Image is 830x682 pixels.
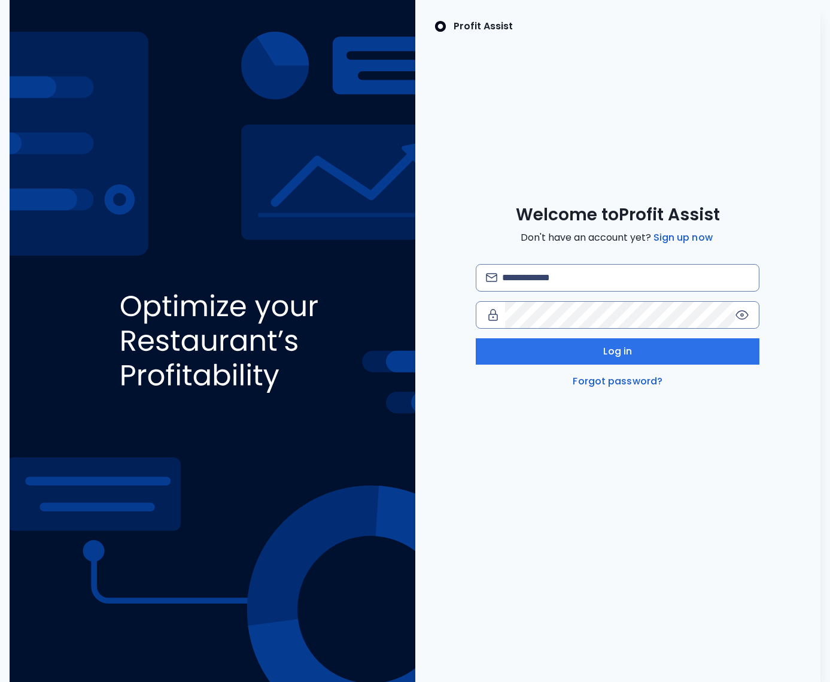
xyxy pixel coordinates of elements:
span: Welcome to Profit Assist [516,204,720,226]
span: Log in [603,344,632,359]
img: SpotOn Logo [434,19,446,34]
p: Profit Assist [454,19,513,34]
button: Log in [476,338,759,365]
span: Don't have an account yet? [521,231,715,245]
img: email [486,273,497,282]
a: Forgot password? [570,374,665,389]
a: Sign up now [651,231,715,245]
